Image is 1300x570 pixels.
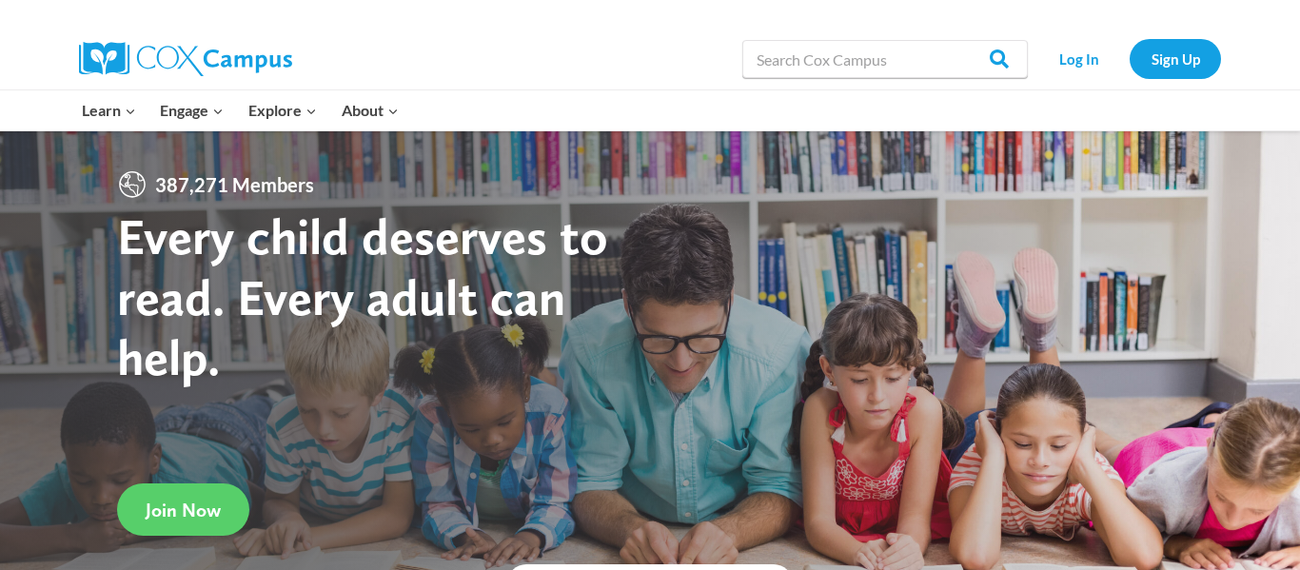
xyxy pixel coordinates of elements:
a: Sign Up [1130,39,1221,78]
span: Engage [160,98,224,123]
a: Log In [1037,39,1120,78]
img: Cox Campus [79,42,292,76]
strong: Every child deserves to read. Every adult can help. [117,206,608,387]
span: Learn [82,98,136,123]
input: Search Cox Campus [742,40,1028,78]
nav: Primary Navigation [69,90,410,130]
span: Join Now [146,499,221,521]
span: Explore [248,98,317,123]
span: About [342,98,399,123]
a: Join Now [117,483,249,536]
nav: Secondary Navigation [1037,39,1221,78]
span: 387,271 Members [148,169,322,200]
